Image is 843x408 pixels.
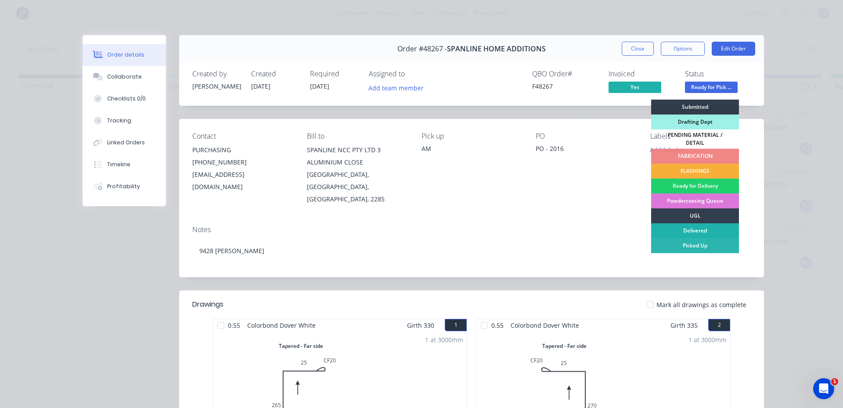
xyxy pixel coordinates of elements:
div: Contact [192,132,293,140]
span: 0.55 [224,319,244,332]
div: Submitted [651,100,739,115]
button: Profitability [83,175,166,197]
div: SPANLINE NCC PTY LTD 3 ALUMINIUM CLOSE[GEOGRAPHIC_DATA], [GEOGRAPHIC_DATA], [GEOGRAPHIC_DATA], 2285 [307,144,407,205]
div: [PERSON_NAME] [192,82,241,91]
span: Ready for Pick ... [685,82,738,93]
div: Created by [192,70,241,78]
button: Edit Order [712,42,755,56]
div: PENDING MATERIAL / DETAIL [651,129,739,149]
div: Collaborate [107,73,142,81]
div: Profitability [107,183,140,190]
button: Add labels [645,144,686,156]
div: Ready for Delivery [651,179,739,193]
div: FLASHINGS [651,164,739,179]
div: Timeline [107,161,130,168]
button: Linked Orders [83,132,166,154]
span: Girth 335 [670,319,698,332]
span: Girth 330 [407,319,434,332]
div: AM [421,144,522,153]
button: Collaborate [83,66,166,88]
div: PURCHASING[PHONE_NUMBER][EMAIL_ADDRESS][DOMAIN_NAME] [192,144,293,193]
div: Required [310,70,358,78]
div: Powdercoating Queue [651,193,739,208]
div: Created [251,70,299,78]
div: F48267 [532,82,598,91]
div: 1 at 3000mm [425,335,463,344]
span: Yes [609,82,661,93]
div: Pick up [421,132,522,140]
span: 1 [831,378,838,385]
div: Notes [192,225,751,234]
div: Order details [107,51,144,59]
div: 1 at 3000mm [688,335,727,344]
button: 2 [708,319,730,331]
div: Labels [650,132,751,140]
div: QBO Order # [532,70,598,78]
div: PO - 2016 [536,144,636,156]
div: Drawings [192,299,223,310]
div: Tracking [107,117,131,125]
span: [DATE] [251,82,270,90]
button: Order details [83,44,166,66]
span: 0.55 [488,319,507,332]
button: Checklists 0/0 [83,88,166,110]
div: Linked Orders [107,139,145,147]
span: Colorbond Dover White [244,319,319,332]
div: SPANLINE NCC PTY LTD 3 ALUMINIUM CLOSE [307,144,407,168]
button: Options [661,42,705,56]
button: Ready for Pick ... [685,82,738,95]
iframe: Intercom live chat [813,378,834,399]
div: Status [685,70,751,78]
div: FABRICATION [651,149,739,164]
div: [GEOGRAPHIC_DATA], [GEOGRAPHIC_DATA], [GEOGRAPHIC_DATA], 2285 [307,168,407,205]
button: 1 [445,319,467,331]
span: Mark all drawings as complete [656,300,746,309]
button: Close [622,42,654,56]
div: PURCHASING [192,144,293,156]
div: PO [536,132,636,140]
div: [PHONE_NUMBER] [192,156,293,168]
div: 9428 [PERSON_NAME] [192,237,751,264]
span: [DATE] [310,82,329,90]
div: UGL [651,208,739,223]
div: Bill to [307,132,407,140]
div: Checklists 0/0 [107,95,146,103]
div: [EMAIL_ADDRESS][DOMAIN_NAME] [192,168,293,193]
div: Invoiced [609,70,674,78]
div: Drafting Dept [651,115,739,129]
div: Delivered [651,223,739,238]
button: Timeline [83,154,166,175]
div: Picked Up [651,238,739,253]
button: Tracking [83,110,166,132]
span: Order #48267 - [397,45,447,53]
button: Add team member [369,82,429,93]
div: Assigned to [369,70,457,78]
span: SPANLINE HOME ADDITIONS [447,45,546,53]
span: Colorbond Dover White [507,319,583,332]
button: Add team member [364,82,429,93]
